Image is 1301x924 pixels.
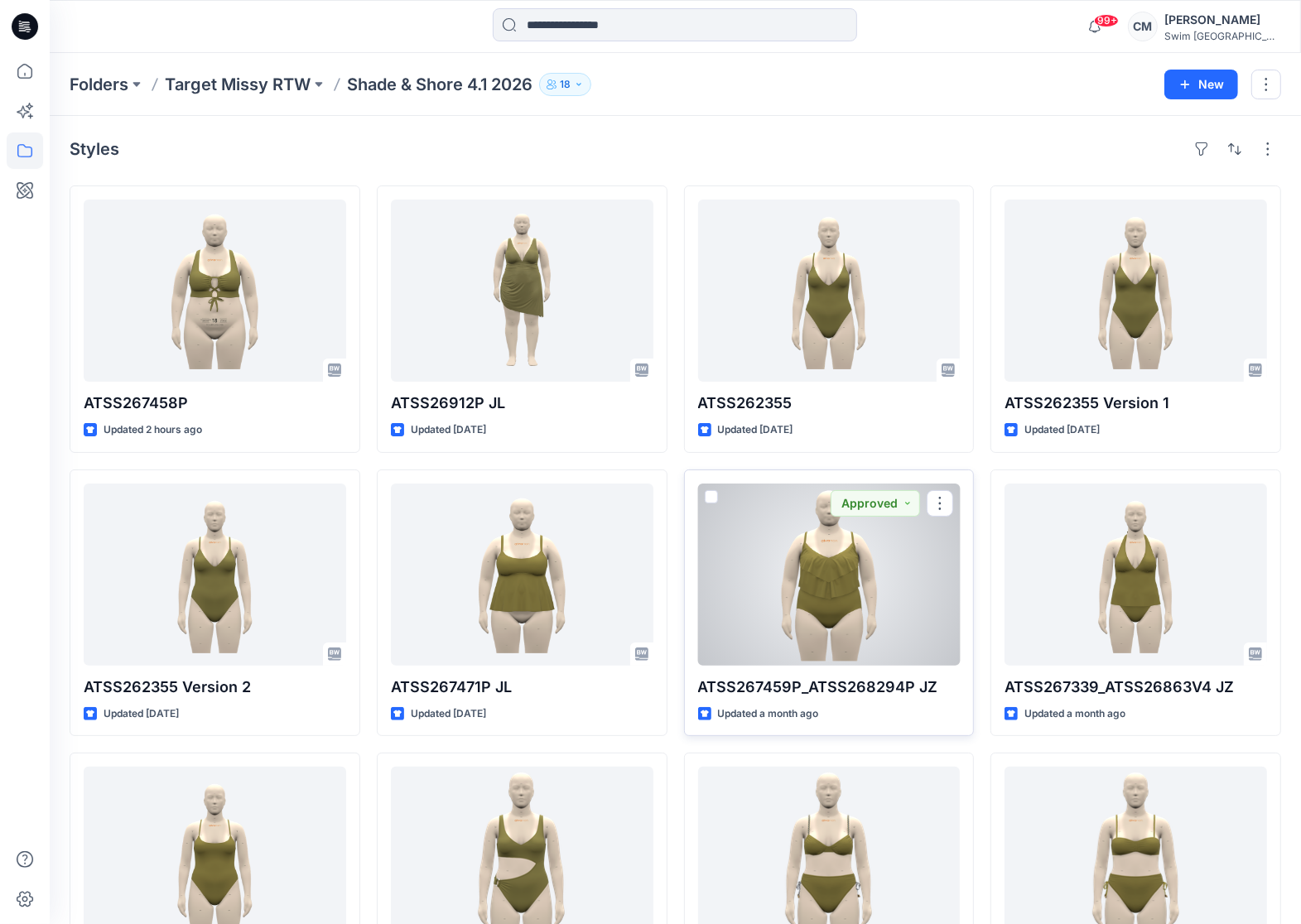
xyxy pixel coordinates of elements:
[1128,12,1158,41] div: CM
[391,484,653,666] a: ATSS267471P JL
[1024,705,1125,723] p: Updated a month ago
[1094,14,1119,27] span: 99+
[411,705,486,723] p: Updated [DATE]
[1005,392,1267,415] p: ATSS262355 Version 1
[391,200,653,382] a: ATSS26912P JL
[104,705,179,723] p: Updated [DATE]
[1164,70,1238,99] button: New
[718,421,793,439] p: Updated [DATE]
[165,73,311,96] a: Target Missy RTW
[1024,421,1100,439] p: Updated [DATE]
[1005,484,1267,666] a: ATSS267339_ATSS26863V4 JZ
[391,676,653,699] p: ATSS267471P JL
[560,75,571,94] p: 18
[70,139,119,159] h4: Styles
[539,73,591,96] button: 18
[84,484,346,666] a: ATSS262355 Version 2
[1164,10,1280,30] div: [PERSON_NAME]
[84,392,346,415] p: ATSS267458P
[698,484,961,666] a: ATSS267459P_ATSS268294P JZ
[718,705,819,723] p: Updated a month ago
[347,73,532,96] p: Shade & Shore 4.1 2026
[1005,676,1267,699] p: ATSS267339_ATSS26863V4 JZ
[391,392,653,415] p: ATSS26912P JL
[104,421,202,439] p: Updated 2 hours ago
[1005,200,1267,382] a: ATSS262355 Version 1
[70,73,128,96] a: Folders
[698,676,961,699] p: ATSS267459P_ATSS268294P JZ
[84,200,346,382] a: ATSS267458P
[698,392,961,415] p: ATSS262355
[84,676,346,699] p: ATSS262355 Version 2
[411,421,486,439] p: Updated [DATE]
[698,200,961,382] a: ATSS262355
[1164,30,1280,42] div: Swim [GEOGRAPHIC_DATA]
